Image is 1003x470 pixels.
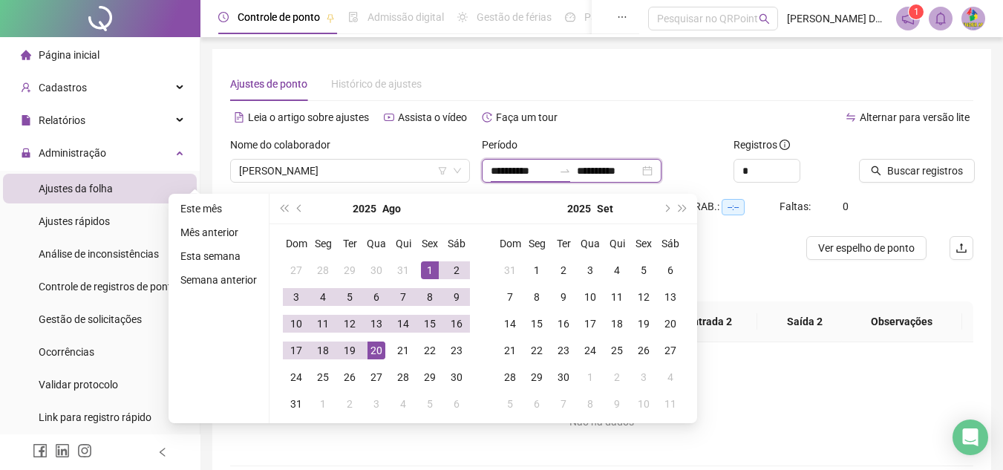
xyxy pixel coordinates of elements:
td: 2025-08-16 [443,310,470,337]
td: 2025-09-07 [497,284,523,310]
li: Mês anterior [174,223,263,241]
div: 4 [394,395,412,413]
div: 25 [314,368,332,386]
span: Cadastros [39,82,87,94]
span: left [157,447,168,457]
span: notification [901,12,915,25]
div: 27 [287,261,305,279]
div: 1 [581,368,599,386]
td: 2025-08-21 [390,337,416,364]
span: --:-- [722,199,745,215]
td: 2025-08-27 [363,364,390,391]
td: 2025-07-28 [310,257,336,284]
span: Ajustes da folha [39,183,113,195]
td: 2025-08-14 [390,310,416,337]
div: 19 [341,342,359,359]
td: 2025-10-04 [657,364,684,391]
div: 12 [635,288,653,306]
div: 13 [661,288,679,306]
span: Painel do DP [584,11,642,23]
span: user-add [21,82,31,93]
span: Análise de inconsistências [39,248,159,260]
span: Validar protocolo [39,379,118,391]
div: 23 [448,342,465,359]
th: Dom [283,230,310,257]
div: 12 [341,315,359,333]
div: 20 [367,342,385,359]
td: 2025-09-19 [630,310,657,337]
span: Ajustes rápidos [39,215,110,227]
td: 2025-10-05 [497,391,523,417]
div: 1 [314,395,332,413]
sup: 1 [909,4,924,19]
span: Assista o vídeo [398,111,467,123]
div: 5 [501,395,519,413]
th: Observações [841,301,962,342]
li: Semana anterior [174,271,263,289]
div: 16 [448,315,465,333]
td: 2025-09-04 [604,257,630,284]
button: Ver espelho de ponto [806,236,927,260]
div: 6 [448,395,465,413]
div: 11 [661,395,679,413]
div: 24 [287,368,305,386]
div: 6 [367,288,385,306]
td: 2025-08-18 [310,337,336,364]
span: file-done [348,12,359,22]
button: prev-year [292,194,308,223]
td: 2025-09-28 [497,364,523,391]
td: 2025-07-30 [363,257,390,284]
span: file [21,115,31,125]
td: 2025-08-22 [416,337,443,364]
img: 47503 [962,7,984,30]
label: Período [482,137,527,153]
span: history [482,112,492,123]
span: Link para registro rápido [39,411,151,423]
td: 2025-08-09 [443,284,470,310]
td: 2025-09-23 [550,337,577,364]
td: 2025-09-20 [657,310,684,337]
div: 4 [661,368,679,386]
div: 2 [555,261,572,279]
div: 8 [421,288,439,306]
td: 2025-08-23 [443,337,470,364]
td: 2025-09-16 [550,310,577,337]
div: 27 [367,368,385,386]
td: 2025-09-06 [443,391,470,417]
div: 7 [394,288,412,306]
div: 7 [555,395,572,413]
th: Sáb [657,230,684,257]
span: down [453,166,462,175]
span: Ajustes de ponto [230,78,307,90]
td: 2025-08-24 [283,364,310,391]
td: 2025-08-07 [390,284,416,310]
button: super-next-year [675,194,691,223]
span: search [871,166,881,176]
td: 2025-08-13 [363,310,390,337]
td: 2025-09-25 [604,337,630,364]
div: 3 [367,395,385,413]
td: 2025-10-09 [604,391,630,417]
span: lock [21,148,31,158]
td: 2025-08-02 [443,257,470,284]
span: Histórico de ajustes [331,78,422,90]
span: pushpin [326,13,335,22]
div: 6 [528,395,546,413]
div: 30 [555,368,572,386]
td: 2025-10-06 [523,391,550,417]
span: Controle de ponto [238,11,320,23]
span: 1 [914,7,919,17]
div: 14 [501,315,519,333]
div: 3 [581,261,599,279]
th: Qui [604,230,630,257]
td: 2025-09-14 [497,310,523,337]
div: 14 [394,315,412,333]
td: 2025-09-17 [577,310,604,337]
div: 26 [341,368,359,386]
td: 2025-08-31 [497,257,523,284]
td: 2025-09-30 [550,364,577,391]
div: 22 [528,342,546,359]
div: 28 [314,261,332,279]
div: 30 [367,261,385,279]
div: 20 [661,315,679,333]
